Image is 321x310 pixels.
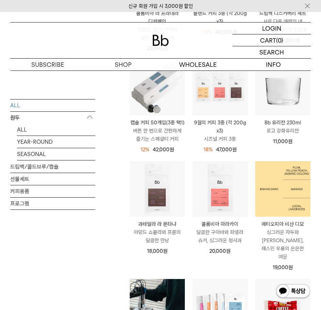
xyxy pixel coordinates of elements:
[226,248,230,254] span: 원
[262,22,282,34] p: LOGIN
[209,248,230,254] span: 20,000
[259,46,284,58] p: SEARCH
[130,119,185,127] p: 캡슐 커피 50개입(3종 택1)
[10,99,95,111] a: ALL
[232,22,311,34] a: LOGIN
[130,161,185,216] img: 과테말라 라 몬타냐
[10,185,95,197] a: 커피용품
[130,220,185,245] a: 과테말라 라 몬타냐 아망드 쇼콜라와 프룬의 달콤한 만남
[17,136,95,148] a: YEAR-ROUND
[192,60,247,115] img: 9월의 커피 3종 (각 200g x3)
[273,138,292,144] span: 11,000
[255,161,310,216] img: 1000000480_add2_093.jpg
[232,34,311,46] a: CART (0)
[255,161,310,216] a: 에티오피아 비샨 디모
[255,228,310,261] p: 싱그러운 자두와 [PERSON_NAME], 재스민 우롱의 은은한 여운
[255,220,310,261] a: 에티오피아 비샨 디모 싱그러운 자두와 [PERSON_NAME], 재스민 우롱의 은은한 여운
[192,161,247,216] img: 콜롬비아 마라카이
[192,228,247,245] p: 달콤한 구아바와 파넬라 슈거, 싱그러운 청사과
[170,146,174,153] span: 원
[288,264,293,270] span: 원
[163,248,167,254] span: 원
[255,220,310,228] p: 에티오피아 비샨 디모
[232,146,237,153] span: 원
[275,283,311,300] img: 카카오톡 채널 1:1 채팅 버튼
[17,123,95,135] a: ALL
[192,135,247,143] p: 시즈널 커피 3종
[255,119,310,135] a: Bb 유리잔 230ml 로고 강화유리잔
[10,173,95,185] a: 선물세트
[276,34,283,46] p: (0)
[192,220,247,228] p: 콜롬비아 마라카이
[147,248,167,254] span: 18,000
[255,127,310,135] p: 로고 강화유리잔
[130,228,185,245] p: 아망드 쇼콜라와 프룬의 달콤한 만남
[236,59,311,71] p: INFO
[130,60,185,115] img: 캡슐 커피 50개입(3종 택1)
[192,119,247,135] p: 9월의 커피 3종 (각 200g x3)
[255,119,310,127] p: Bb 유리잔 230ml
[10,111,95,124] p: 원두
[130,220,185,228] p: 과테말라 라 몬타냐
[128,3,193,9] a: 신규 회원 가입 시 3,000원 할인
[10,160,95,172] a: 드립백/콜드브루/캡슐
[141,145,149,154] div: 12%
[204,145,213,154] div: 18%
[255,60,310,115] img: Bb 유리잔 230ml
[260,34,276,46] p: CART
[130,119,185,143] a: 캡슐 커피 50개입(3종 택1) 버튼 한 번으로 간편하게 즐기는 스페셜티 커피
[10,59,85,71] a: SUBSCRIBE
[288,138,292,144] span: 원
[273,264,293,270] span: 19,000
[153,146,174,153] span: 42,000
[10,197,95,209] a: 프로그램
[192,220,247,245] a: 콜롬비아 마라카이 달콤한 구아바와 파넬라 슈거, 싱그러운 청사과
[153,35,169,46] img: 로고
[85,59,161,71] a: SHOP
[17,148,95,160] a: SEASONAL
[130,127,185,143] p: 버튼 한 번으로 간편하게 즐기는 스페셜티 커피
[216,146,237,153] span: 47,000
[161,59,236,71] p: WHOLESALE
[192,119,247,143] a: 9월의 커피 3종 (각 200g x3) 시즈널 커피 3종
